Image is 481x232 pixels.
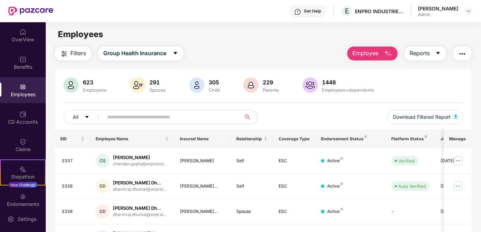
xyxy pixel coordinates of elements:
[236,158,268,164] div: Self
[148,87,167,93] div: Spouse
[418,5,458,12] div: [PERSON_NAME]
[352,49,378,58] span: Employee
[103,49,166,58] span: Group Health Insurance
[19,166,26,173] img: svg+xml;base64,PHN2ZyB4bWxucz0iaHR0cDovL3d3dy53My5vcmcvMjAwMC9zdmciIHdpZHRoPSIyMSIgaGVpZ2h0PSIyMC...
[386,199,435,224] td: -
[96,205,110,218] div: DD
[90,130,175,148] th: Employee Name
[387,110,463,124] button: Download Filtered Report
[63,77,79,93] img: svg+xml;base64,PHN2ZyB4bWxucz0iaHR0cDovL3d3dy53My5vcmcvMjAwMC9zdmciIHhtbG5zOnhsaW5rPSJodHRwOi8vd3...
[454,115,457,119] img: svg+xml;base64,PHN2ZyB4bWxucz0iaHR0cDovL3d3dy53My5vcmcvMjAwMC9zdmciIHhtbG5zOnhsaW5rPSJodHRwOi8vd3...
[60,50,68,58] img: svg+xml;base64,PHN2ZyB4bWxucz0iaHR0cDovL3d3dy53My5vcmcvMjAwMC9zdmciIHdpZHRoPSIyNCIgaGVpZ2h0PSIyNC...
[70,49,86,58] span: Filters
[180,158,225,164] div: [PERSON_NAME]
[303,77,318,93] img: svg+xml;base64,PHN2ZyB4bWxucz0iaHR0cDovL3d3dy53My5vcmcvMjAwMC9zdmciIHhtbG5zOnhsaW5rPSJodHRwOi8vd3...
[294,8,301,15] img: svg+xml;base64,PHN2ZyBpZD0iSGVscC0zMngzMiIgeG1sbnM9Imh0dHA6Ly93d3cudzMub3JnLzIwMDAvc3ZnIiB3aWR0aD...
[148,79,167,86] div: 291
[321,136,380,142] div: Endorsement Status
[364,135,367,138] img: svg+xml;base64,PHN2ZyB4bWxucz0iaHR0cDovL3d3dy53My5vcmcvMjAwMC9zdmciIHdpZHRoPSI4IiBoZWlnaHQ9IjgiIH...
[16,216,38,223] div: Settings
[355,8,403,15] div: ENPRO INDUSTRIES PVT LTD
[327,208,343,215] div: Active
[444,130,472,148] th: Manage
[113,154,167,161] div: [PERSON_NAME]
[113,186,166,193] div: dharmraj.dhumal@enproi...
[113,205,166,212] div: [PERSON_NAME] Dh...
[418,12,458,17] div: Admin
[440,208,472,215] div: [DATE]
[1,173,45,180] div: Stepathon
[180,183,225,190] div: [PERSON_NAME]...
[435,50,441,57] span: caret-down
[404,47,446,60] button: Reportscaret-down
[113,180,166,186] div: [PERSON_NAME] Dh...
[384,50,392,58] img: svg+xml;base64,PHN2ZyB4bWxucz0iaHR0cDovL3d3dy53My5vcmcvMjAwMC9zdmciIHhtbG5zOnhsaW5rPSJodHRwOi8vd3...
[398,157,415,164] div: Verified
[81,79,108,86] div: 623
[393,113,451,121] span: Download Filtered Report
[304,8,321,14] div: Get Help
[207,79,221,86] div: 305
[19,28,26,35] img: svg+xml;base64,PHN2ZyBpZD0iSG9tZSIgeG1sbnM9Imh0dHA6Ly93d3cudzMub3JnLzIwMDAvc3ZnIiB3aWR0aD0iMjAiIG...
[19,56,26,63] img: svg+xml;base64,PHN2ZyBpZD0iQmVuZWZpdHMiIHhtbG5zPSJodHRwOi8vd3d3LnczLm9yZy8yMDAwL3N2ZyIgd2lkdGg9Ij...
[425,135,427,138] img: svg+xml;base64,PHN2ZyB4bWxucz0iaHR0cDovL3d3dy53My5vcmcvMjAwMC9zdmciIHdpZHRoPSI4IiBoZWlnaHQ9IjgiIH...
[189,77,204,93] img: svg+xml;base64,PHN2ZyB4bWxucz0iaHR0cDovL3d3dy53My5vcmcvMjAwMC9zdmciIHhtbG5zOnhsaW5rPSJodHRwOi8vd3...
[63,110,106,124] button: Allcaret-down
[19,193,26,200] img: svg+xml;base64,PHN2ZyBpZD0iRW5kb3JzZW1lbnRzIiB4bWxucz0iaHR0cDovL3d3dy53My5vcmcvMjAwMC9zdmciIHdpZH...
[273,130,315,148] th: Coverage Type
[62,183,85,190] div: 3338
[236,136,262,142] span: Relationship
[96,179,110,193] div: DD
[173,50,178,57] span: caret-down
[207,87,221,93] div: Child
[55,47,91,60] button: Filters
[98,47,183,60] button: Group Health Insurancecaret-down
[240,114,254,120] span: search
[113,161,167,167] div: chandan.gupta@enproind...
[327,183,343,190] div: Active
[62,208,85,215] div: 3338
[340,182,343,185] img: svg+xml;base64,PHN2ZyB4bWxucz0iaHR0cDovL3d3dy53My5vcmcvMjAwMC9zdmciIHdpZHRoPSI4IiBoZWlnaHQ9IjgiIH...
[19,138,26,145] img: svg+xml;base64,PHN2ZyBpZD0iQ2xhaW0iIHhtbG5zPSJodHRwOi8vd3d3LnczLm9yZy8yMDAwL3N2ZyIgd2lkdGg9IjIwIi...
[58,29,103,39] span: Employees
[440,158,472,164] div: [DATE]
[347,47,397,60] button: Employee
[19,111,26,118] img: svg+xml;base64,PHN2ZyBpZD0iQ0RfQWNjb3VudHMiIGRhdGEtbmFtZT0iQ0QgQWNjb3VudHMiIHhtbG5zPSJodHRwOi8vd3...
[279,208,310,215] div: ESC
[391,136,429,142] div: Platform Status
[180,208,225,215] div: [PERSON_NAME]...
[435,130,477,148] th: Joining Date
[62,158,85,164] div: 3337
[236,208,268,215] div: Spouse
[85,115,89,120] span: caret-down
[466,8,471,14] img: svg+xml;base64,PHN2ZyBpZD0iRHJvcGRvd24tMzJ4MzIiIHhtbG5zPSJodHRwOi8vd3d3LnczLm9yZy8yMDAwL3N2ZyIgd2...
[398,183,426,190] div: Auto Verified
[279,183,310,190] div: ESC
[321,79,376,86] div: 1448
[60,136,79,142] span: EID
[453,181,464,192] img: manageButton
[340,208,343,210] img: svg+xml;base64,PHN2ZyB4bWxucz0iaHR0cDovL3d3dy53My5vcmcvMjAwMC9zdmciIHdpZHRoPSI4IiBoZWlnaHQ9IjgiIH...
[19,83,26,90] img: svg+xml;base64,PHN2ZyBpZD0iRW1wbG95ZWVzIiB4bWxucz0iaHR0cDovL3d3dy53My5vcmcvMjAwMC9zdmciIHdpZHRoPS...
[440,183,472,190] div: [DATE]
[113,212,166,218] div: dharmraj.dhumal@enproi...
[279,158,310,164] div: ESC
[96,154,110,168] div: CG
[236,183,268,190] div: Self
[7,216,14,223] img: svg+xml;base64,PHN2ZyBpZD0iU2V0dGluZy0yMHgyMCIgeG1sbnM9Imh0dHA6Ly93d3cudzMub3JnLzIwMDAvc3ZnIiB3aW...
[8,182,37,188] div: New Challenge
[327,158,343,164] div: Active
[340,157,343,160] img: svg+xml;base64,PHN2ZyB4bWxucz0iaHR0cDovL3d3dy53My5vcmcvMjAwMC9zdmciIHdpZHRoPSI4IiBoZWlnaHQ9IjgiIH...
[81,87,108,93] div: Employees
[231,130,273,148] th: Relationship
[453,155,464,166] img: manageButton
[73,113,78,121] span: All
[243,77,259,93] img: svg+xml;base64,PHN2ZyB4bWxucz0iaHR0cDovL3d3dy53My5vcmcvMjAwMC9zdmciIHhtbG5zOnhsaW5rPSJodHRwOi8vd3...
[130,77,145,93] img: svg+xml;base64,PHN2ZyB4bWxucz0iaHR0cDovL3d3dy53My5vcmcvMjAwMC9zdmciIHhtbG5zOnhsaW5rPSJodHRwOi8vd3...
[458,50,466,58] img: svg+xml;base64,PHN2ZyB4bWxucz0iaHR0cDovL3d3dy53My5vcmcvMjAwMC9zdmciIHdpZHRoPSIyNCIgaGVpZ2h0PSIyNC...
[261,79,280,86] div: 229
[261,87,280,93] div: Parents
[96,136,164,142] span: Employee Name
[8,7,53,16] img: New Pazcare Logo
[410,49,430,58] span: Reports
